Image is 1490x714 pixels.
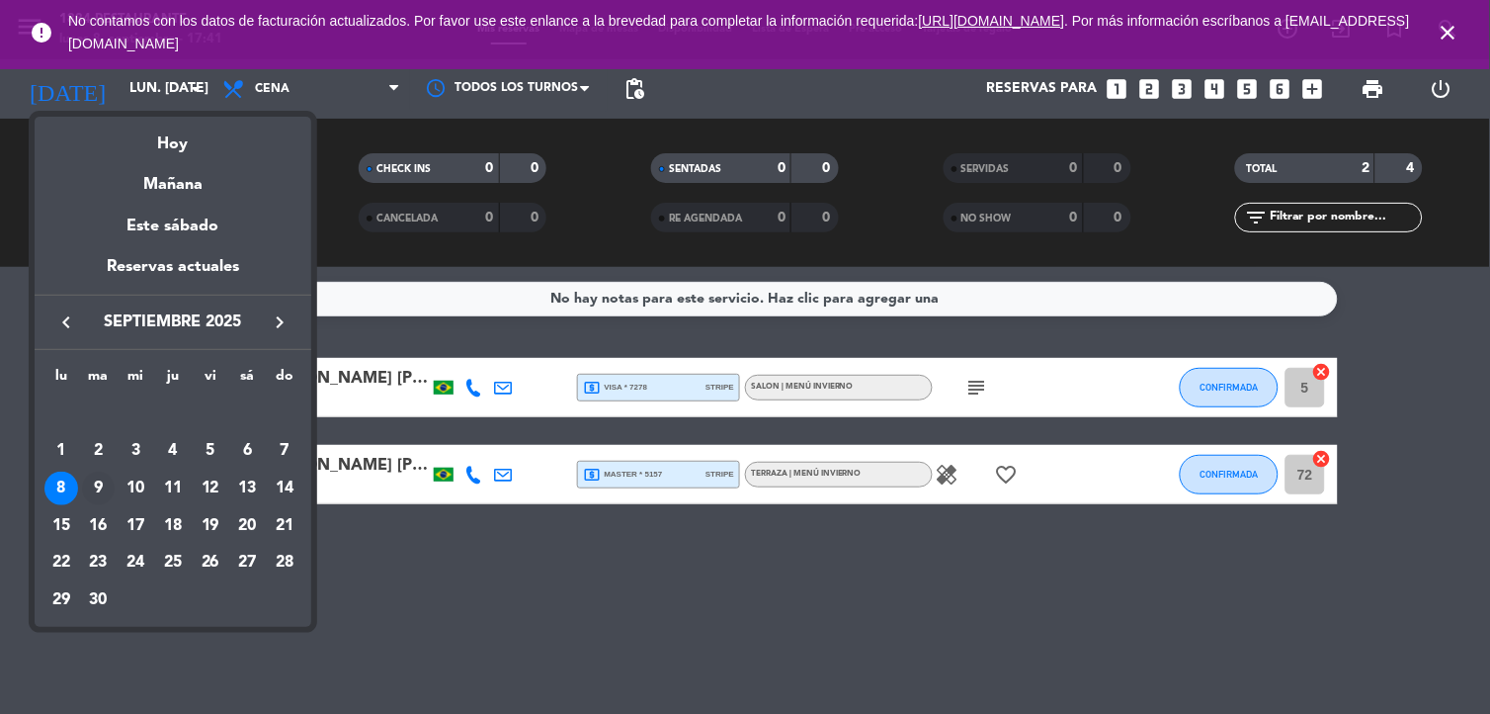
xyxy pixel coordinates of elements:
td: 1 de septiembre de 2025 [42,432,80,470]
td: 18 de septiembre de 2025 [154,507,192,545]
td: 30 de septiembre de 2025 [80,581,118,619]
div: 21 [268,509,301,543]
div: 11 [156,472,190,505]
td: 14 de septiembre de 2025 [266,470,303,507]
th: miércoles [117,365,154,396]
th: martes [80,365,118,396]
td: 22 de septiembre de 2025 [42,544,80,581]
div: 10 [119,472,152,505]
div: 3 [119,434,152,468]
td: 28 de septiembre de 2025 [266,544,303,581]
div: 9 [82,472,116,505]
td: 6 de septiembre de 2025 [229,432,267,470]
td: 20 de septiembre de 2025 [229,507,267,545]
td: 7 de septiembre de 2025 [266,432,303,470]
td: 8 de septiembre de 2025 [42,470,80,507]
td: 2 de septiembre de 2025 [80,432,118,470]
div: 15 [44,509,78,543]
td: 3 de septiembre de 2025 [117,432,154,470]
div: 28 [268,546,301,580]
td: 10 de septiembre de 2025 [117,470,154,507]
div: 26 [194,546,227,580]
span: septiembre 2025 [84,310,262,335]
div: 17 [119,509,152,543]
th: viernes [192,365,229,396]
div: 23 [82,546,116,580]
th: domingo [266,365,303,396]
div: 14 [268,472,301,505]
div: 4 [156,434,190,468]
th: sábado [229,365,267,396]
td: 13 de septiembre de 2025 [229,470,267,507]
div: 29 [44,583,78,617]
div: Hoy [35,117,311,157]
i: keyboard_arrow_left [54,311,78,334]
div: 1 [44,434,78,468]
i: keyboard_arrow_right [268,311,291,334]
div: 27 [230,546,264,580]
td: 12 de septiembre de 2025 [192,470,229,507]
td: 17 de septiembre de 2025 [117,507,154,545]
div: Este sábado [35,199,311,254]
div: 6 [230,434,264,468]
td: 24 de septiembre de 2025 [117,544,154,581]
button: keyboard_arrow_right [262,310,297,335]
td: 16 de septiembre de 2025 [80,507,118,545]
div: 2 [82,434,116,468]
td: 21 de septiembre de 2025 [266,507,303,545]
div: 8 [44,472,78,505]
th: lunes [42,365,80,396]
div: Reservas actuales [35,254,311,295]
div: 7 [268,434,301,468]
td: 5 de septiembre de 2025 [192,432,229,470]
div: Mañana [35,157,311,198]
div: 22 [44,546,78,580]
div: 16 [82,509,116,543]
td: 11 de septiembre de 2025 [154,470,192,507]
div: 13 [230,472,264,505]
td: 19 de septiembre de 2025 [192,507,229,545]
div: 18 [156,509,190,543]
div: 30 [82,583,116,617]
td: 29 de septiembre de 2025 [42,581,80,619]
td: 25 de septiembre de 2025 [154,544,192,581]
div: 5 [194,434,227,468]
td: 27 de septiembre de 2025 [229,544,267,581]
th: jueves [154,365,192,396]
td: 4 de septiembre de 2025 [154,432,192,470]
div: 24 [119,546,152,580]
td: 15 de septiembre de 2025 [42,507,80,545]
td: 26 de septiembre de 2025 [192,544,229,581]
div: 20 [230,509,264,543]
button: keyboard_arrow_left [48,310,84,335]
td: 9 de septiembre de 2025 [80,470,118,507]
div: 12 [194,472,227,505]
div: 19 [194,509,227,543]
div: 25 [156,546,190,580]
td: 23 de septiembre de 2025 [80,544,118,581]
td: SEP. [42,396,303,433]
